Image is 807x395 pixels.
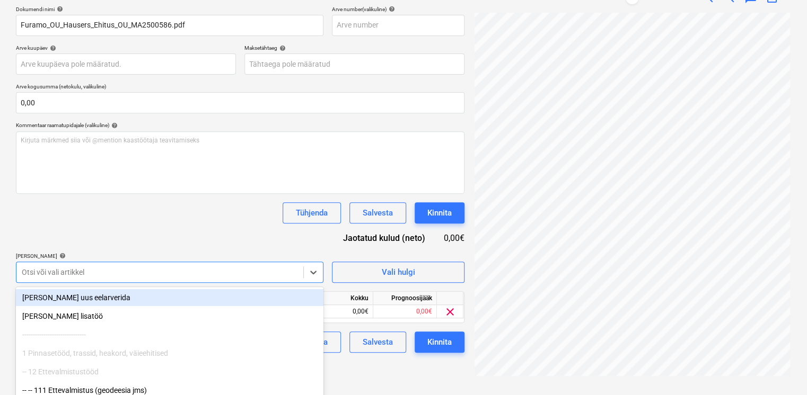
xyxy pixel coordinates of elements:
div: Salvesta [363,206,393,220]
div: -- 12 Ettevalmistustööd [16,363,323,380]
div: Lisa uus lisatöö [16,308,323,325]
div: Prognoosijääk [373,292,437,305]
div: 1 Pinnasetööd, trassid, heakord, väieehitised [16,345,323,362]
div: [PERSON_NAME] lisatöö [16,308,323,325]
div: Vali hulgi [382,265,415,279]
span: clear [444,306,457,318]
div: Maksetähtaeg [244,44,464,51]
div: Dokumendi nimi [16,6,323,13]
span: help [277,45,286,51]
div: Tühjenda [296,206,328,220]
div: Salvesta [363,335,393,349]
div: Arve number (valikuline) [332,6,464,13]
span: help [109,122,118,129]
div: Lisa uus eelarverida [16,289,323,306]
input: Arve number [332,15,464,36]
p: Arve kogusumma (netokulu, valikuline) [16,83,464,92]
div: Kommentaar raamatupidajale (valikuline) [16,122,464,129]
button: Salvesta [349,202,406,223]
div: Jaotatud kulud (neto) [327,232,442,244]
div: 0,00€ [442,232,464,244]
span: help [48,45,56,51]
span: help [387,6,395,12]
button: Kinnita [415,202,464,223]
div: Arve kuupäev [16,44,236,51]
button: Tühjenda [283,202,341,223]
input: Arve kogusumma (netokulu, valikuline) [16,92,464,113]
div: Kokku [310,292,373,305]
div: ------------------------------ [16,326,323,343]
span: help [55,6,63,12]
div: [PERSON_NAME] uus eelarverida [16,289,323,306]
div: Kinnita [427,335,452,349]
input: Arve kuupäeva pole määratud. [16,53,236,75]
input: Tähtaega pole määratud [244,53,464,75]
button: Vali hulgi [332,262,464,283]
iframe: Chat Widget [754,344,807,395]
div: Kinnita [427,206,452,220]
div: [PERSON_NAME] [16,253,323,259]
button: Kinnita [415,331,464,353]
button: Salvesta [349,331,406,353]
div: 0,00€ [310,305,373,318]
input: Dokumendi nimi [16,15,323,36]
span: help [57,253,66,259]
div: 0,00€ [373,305,437,318]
